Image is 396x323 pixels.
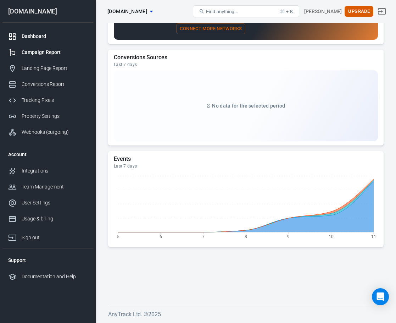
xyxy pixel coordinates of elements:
div: Sign out [22,234,88,241]
span: Find anything... [206,9,238,14]
div: User Settings [22,199,88,207]
button: [DOMAIN_NAME] [105,5,156,18]
a: Campaign Report [2,44,93,60]
tspan: 9 [287,234,290,239]
span: No data for the selected period [212,103,285,109]
h5: Events [114,155,378,163]
tspan: 8 [245,234,247,239]
div: Campaign Report [22,49,88,56]
div: ⌘ + K [280,9,293,14]
a: Team Management [2,179,93,195]
tspan: 7 [202,234,205,239]
div: Property Settings [22,113,88,120]
h6: AnyTrack Ltd. © 2025 [108,310,384,319]
div: Integrations [22,167,88,175]
tspan: 11 [371,234,376,239]
div: Webhooks (outgoing) [22,128,88,136]
div: [DOMAIN_NAME] [2,8,93,15]
li: Support [2,252,93,269]
a: User Settings [2,195,93,211]
button: Connect More Networks [176,23,245,34]
div: Conversions Report [22,81,88,88]
a: Conversions Report [2,76,93,92]
h5: Conversions Sources [114,54,378,61]
span: samcart.com [107,7,147,16]
div: Account id: j9Cy1dVm [304,8,342,15]
button: Upgrade [345,6,373,17]
div: Landing Page Report [22,65,88,72]
a: Landing Page Report [2,60,93,76]
div: Last 7 days [114,62,378,67]
div: Dashboard [22,33,88,40]
div: Usage & billing [22,215,88,223]
tspan: 10 [329,234,334,239]
a: Dashboard [2,28,93,44]
div: Last 7 days [114,163,378,169]
tspan: 5 [117,234,119,239]
a: Usage & billing [2,211,93,227]
tspan: 6 [160,234,162,239]
button: Find anything...⌘ + K [193,5,299,17]
a: Sign out [373,3,390,20]
div: Open Intercom Messenger [372,288,389,305]
a: Property Settings [2,108,93,124]
div: Team Management [22,183,88,191]
a: Tracking Pixels [2,92,93,108]
li: Account [2,146,93,163]
a: Integrations [2,163,93,179]
div: Documentation and Help [22,273,88,280]
a: Sign out [2,227,93,246]
div: Tracking Pixels [22,97,88,104]
a: Webhooks (outgoing) [2,124,93,140]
